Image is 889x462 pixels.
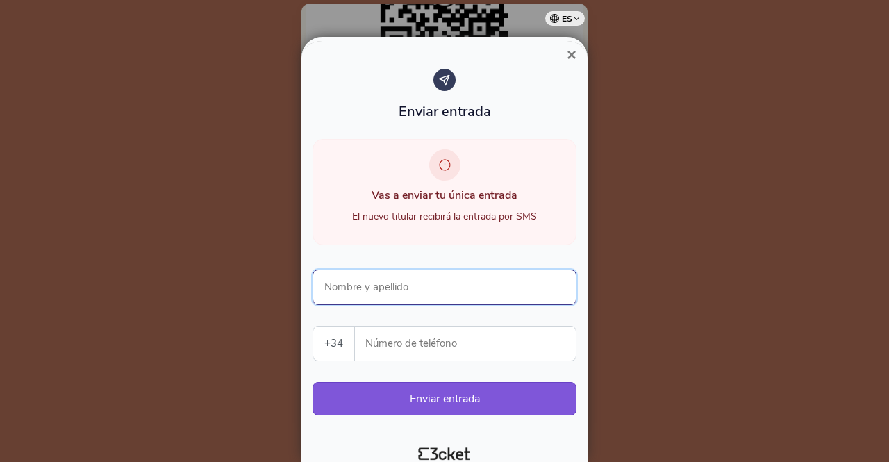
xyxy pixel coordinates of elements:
span: Enviar entrada [399,102,491,121]
span: × [567,45,576,64]
input: Número de teléfono [366,327,576,361]
button: Enviar entrada [313,382,576,415]
label: Número de teléfono [355,327,577,361]
label: Nombre y apellido [313,270,420,304]
div: El nuevo titular recibirá la entrada por SMS [334,210,554,223]
input: Nombre y apellido [313,270,576,305]
span: Vas a enviar tu única entrada [372,188,517,203]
